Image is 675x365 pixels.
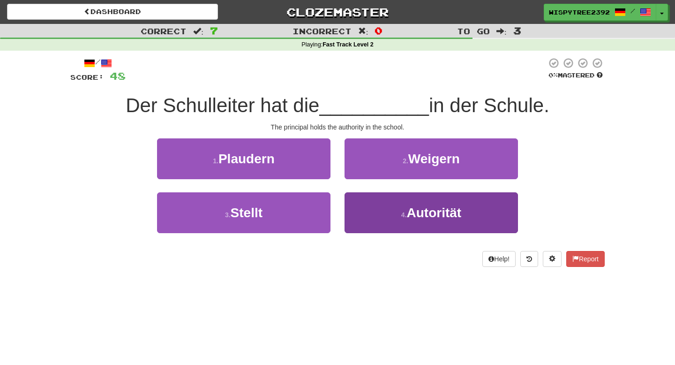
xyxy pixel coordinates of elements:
span: Incorrect [292,26,352,36]
div: The principal holds the authority in the school. [70,122,605,132]
div: / [70,57,126,69]
span: Stellt [231,205,262,220]
a: Clozemaster [232,4,443,20]
a: Dashboard [7,4,218,20]
span: Correct [141,26,187,36]
div: Mastered [547,71,605,80]
span: WispyTree2392 [549,8,610,16]
button: Help! [482,251,516,267]
span: 0 % [548,71,558,79]
span: __________ [319,94,429,116]
span: Weigern [408,152,460,166]
span: 3 [513,25,521,36]
span: in der Schule. [429,94,549,116]
button: 4.Autorität [345,192,518,233]
button: 1.Plaudern [157,138,330,179]
span: 0 [375,25,382,36]
span: : [496,27,507,35]
small: 3 . [225,211,231,219]
button: 3.Stellt [157,192,330,233]
span: To go [457,26,490,36]
span: 48 [110,70,126,82]
span: Plaudern [218,152,275,166]
span: Der Schulleiter hat die [126,94,319,116]
span: Score: [70,73,104,81]
a: WispyTree2392 / [544,4,656,21]
span: : [193,27,203,35]
small: 4 . [401,211,407,219]
strong: Fast Track Level 2 [322,41,374,48]
span: 7 [210,25,218,36]
button: 2.Weigern [345,138,518,179]
button: Round history (alt+y) [520,251,538,267]
small: 1 . [213,157,218,165]
span: : [358,27,368,35]
button: Report [566,251,605,267]
span: / [630,8,635,14]
span: Autorität [407,205,462,220]
small: 2 . [403,157,408,165]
